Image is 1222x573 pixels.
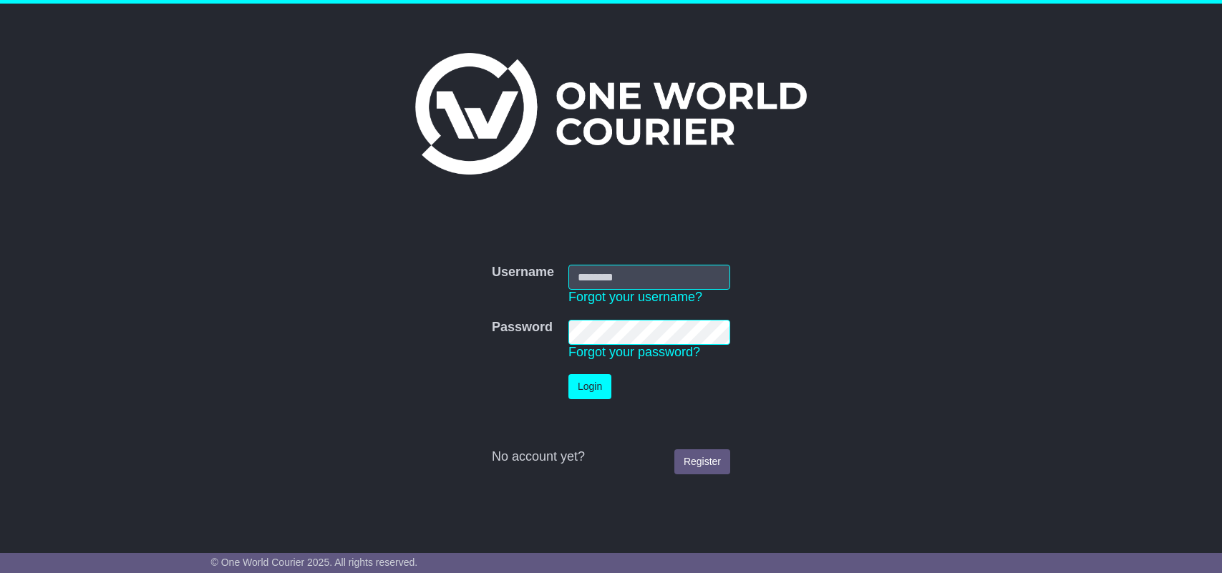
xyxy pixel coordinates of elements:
[211,557,418,568] span: © One World Courier 2025. All rights reserved.
[674,449,730,474] a: Register
[492,265,554,280] label: Username
[568,290,702,304] a: Forgot your username?
[568,345,700,359] a: Forgot your password?
[492,320,553,336] label: Password
[492,449,730,465] div: No account yet?
[568,374,611,399] button: Login
[415,53,806,175] img: One World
